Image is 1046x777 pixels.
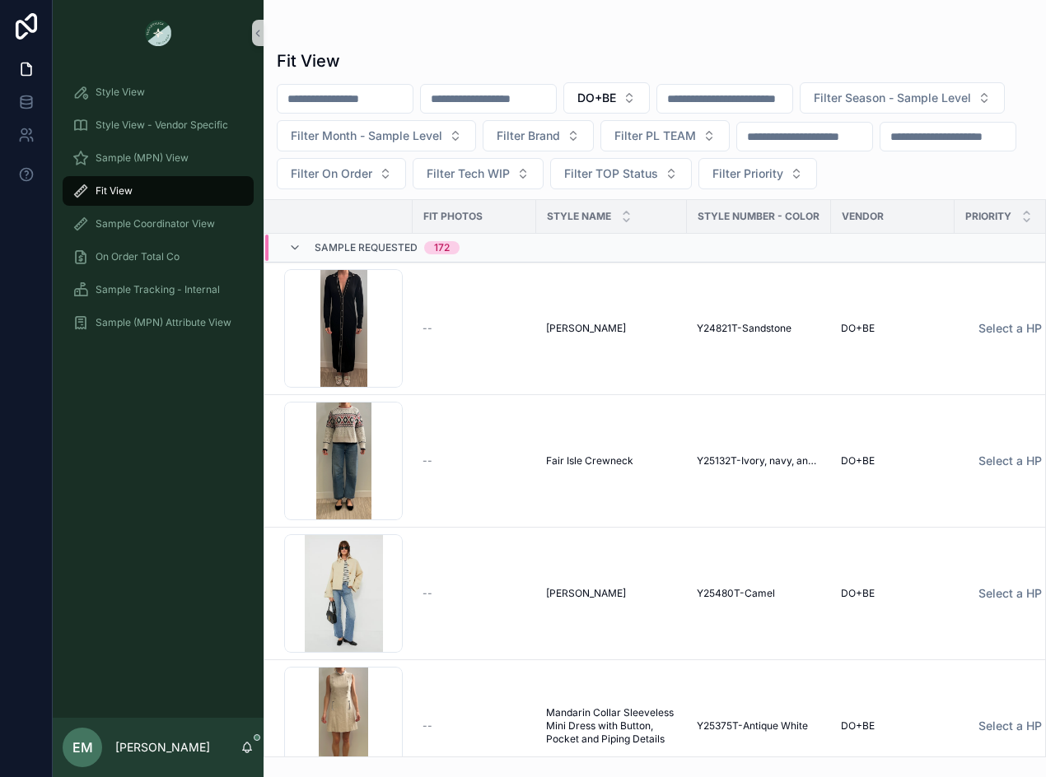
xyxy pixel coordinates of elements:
span: DO+BE [841,587,875,600]
span: Sample (MPN) View [96,151,189,165]
a: Sample (MPN) Attribute View [63,308,254,337]
a: -- [423,322,526,335]
span: Y25375T-Antique White [697,719,808,733]
a: DO+BE [841,719,945,733]
span: Filter Month - Sample Level [291,128,442,144]
span: Filter Tech WIP [427,165,510,182]
a: Style View - Vendor Specific [63,110,254,140]
span: Y24821T-Sandstone [697,322,792,335]
div: scrollable content [53,66,264,359]
span: Fair Isle Crewneck [546,454,633,468]
a: Sample Coordinator View [63,209,254,239]
span: Fit View [96,184,133,198]
span: Filter TOP Status [564,165,658,182]
button: Select Button [563,82,650,114]
a: Y25480T-Camel [697,587,821,600]
span: Sample (MPN) Attribute View [96,316,231,329]
a: Sample Tracking - Internal [63,275,254,305]
button: Select Button [800,82,1005,114]
span: -- [423,322,432,335]
a: Fit View [63,176,254,206]
span: EM [72,737,93,757]
a: Style View [63,77,254,107]
div: 172 [434,241,450,254]
button: Select Button [600,120,730,151]
span: Sample Tracking - Internal [96,283,220,296]
button: Select Button [277,158,406,189]
span: STYLE NAME [547,210,611,223]
span: [PERSON_NAME] [546,587,626,600]
a: -- [423,454,526,468]
span: DO+BE [577,90,616,106]
a: DO+BE [841,322,945,335]
span: Sample Coordinator View [96,217,215,230]
span: Filter Season - Sample Level [814,90,971,106]
a: Fair Isle Crewneck [546,454,677,468]
span: On Order Total Co [96,250,180,263]
span: DO+BE [841,322,875,335]
img: App logo [145,20,171,46]
button: Select Button [483,120,594,151]
span: PRIORITY [965,210,1011,223]
a: -- [423,587,526,600]
span: Filter Brand [497,128,560,144]
span: Sample Requested [315,241,418,254]
button: Select Button [698,158,817,189]
span: Filter PL TEAM [614,128,696,144]
span: Style View [96,86,145,99]
span: -- [423,587,432,600]
a: Sample (MPN) View [63,143,254,173]
span: Filter On Order [291,165,372,182]
a: Mandarin Collar Sleeveless Mini Dress with Button, Pocket and Piping Details [546,706,677,746]
span: Y25480T-Camel [697,587,775,600]
span: Style Number - Color [698,210,820,223]
span: [PERSON_NAME] [546,322,626,335]
span: DO+BE [841,719,875,733]
a: [PERSON_NAME] [546,587,677,600]
span: Vendor [842,210,884,223]
span: -- [423,454,432,468]
a: -- [423,719,526,733]
span: Style View - Vendor Specific [96,119,228,132]
a: On Order Total Co [63,242,254,272]
a: [PERSON_NAME] [546,322,677,335]
a: Y24821T-Sandstone [697,322,821,335]
a: DO+BE [841,587,945,600]
span: Filter Priority [712,165,783,182]
span: -- [423,719,432,733]
button: Select Button [550,158,692,189]
button: Select Button [277,120,476,151]
a: DO+BE [841,454,945,468]
a: Y25375T-Antique White [697,719,821,733]
button: Select Button [413,158,544,189]
h1: Fit View [277,49,340,72]
span: DO+BE [841,454,875,468]
span: Fit Photos [423,210,483,223]
a: Y25132T-Ivory, navy, and red [697,454,821,468]
p: [PERSON_NAME] [115,739,210,756]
